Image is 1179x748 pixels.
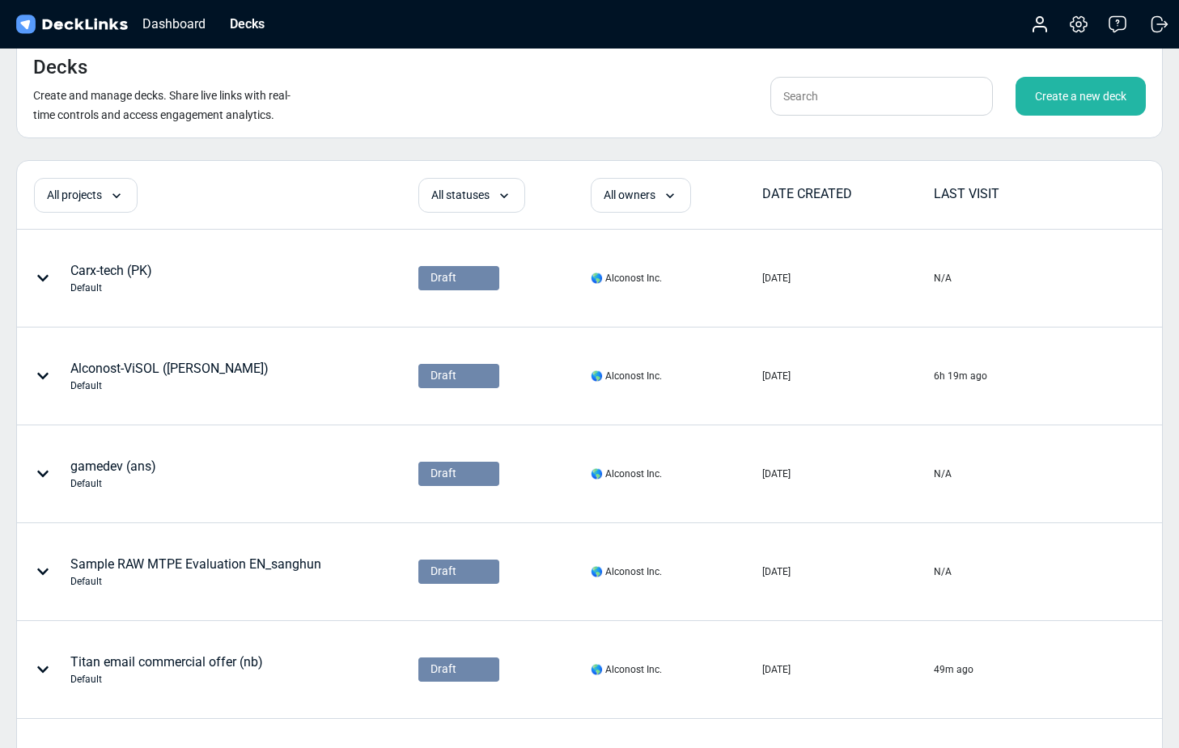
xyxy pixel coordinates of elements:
[762,184,932,204] div: DATE CREATED
[1016,77,1146,116] div: Create a new deck
[70,281,152,295] div: Default
[591,178,691,213] div: All owners
[70,574,321,589] div: Default
[591,369,662,383] div: 🌎 Alconost Inc.
[70,672,263,687] div: Default
[70,261,152,295] div: Сarx-tech (PK)
[33,56,87,79] h4: Decks
[762,662,791,677] div: [DATE]
[934,467,952,481] div: N/A
[591,662,662,677] div: 🌎 Alconost Inc.
[770,77,993,116] input: Search
[430,563,456,580] span: Draft
[591,271,662,285] div: 🌎 Alconost Inc.
[222,14,273,34] div: Decks
[934,184,1104,204] div: LAST VISIT
[934,369,987,383] div: 6h 19m ago
[591,467,662,481] div: 🌎 Alconost Inc.
[591,564,662,579] div: 🌎 Alconost Inc.
[70,359,269,393] div: Alconost-ViSOL ([PERSON_NAME])
[70,476,156,491] div: Default
[762,467,791,481] div: [DATE]
[13,13,130,36] img: DeckLinks
[70,378,269,393] div: Default
[934,662,973,677] div: 49m ago
[430,269,456,286] span: Draft
[430,661,456,678] span: Draft
[762,369,791,383] div: [DATE]
[70,457,156,491] div: gamedev (ans)
[430,465,456,482] span: Draft
[430,367,456,384] span: Draft
[934,271,952,285] div: N/A
[33,89,291,121] small: Create and manage decks. Share live links with real-time controls and access engagement analytics.
[418,178,525,213] div: All statuses
[934,564,952,579] div: N/A
[762,564,791,579] div: [DATE]
[34,178,138,213] div: All projects
[762,271,791,285] div: [DATE]
[134,14,214,34] div: Dashboard
[70,555,321,589] div: Sample RAW MTPE Evaluation EN_sanghun
[70,653,263,687] div: Titan email commercial offer (nb)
